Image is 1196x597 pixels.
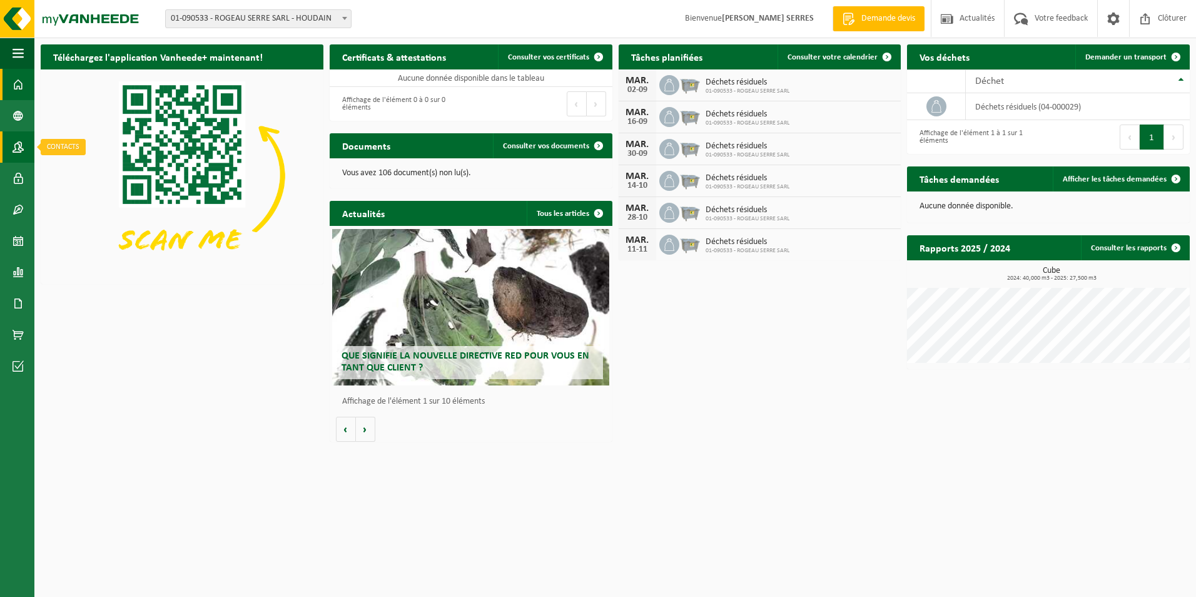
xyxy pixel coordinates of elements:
h3: Cube [913,267,1190,282]
p: Affichage de l'élément 1 sur 10 éléments [342,397,606,406]
img: Download de VHEPlus App [41,69,323,282]
button: Next [587,91,606,116]
span: Consulter vos documents [503,142,589,150]
div: Affichage de l'élément 0 à 0 sur 0 éléments [336,90,465,118]
button: Vorige [336,417,356,442]
img: WB-2500-GAL-GY-01 [679,233,701,254]
button: Volgende [356,417,375,442]
span: Consulter vos certificats [508,53,589,61]
h2: Documents [330,133,403,158]
a: Demande devis [833,6,925,31]
span: 01-090533 - ROGEAU SERRE SARL [706,151,789,159]
span: Afficher les tâches demandées [1063,175,1167,183]
button: 1 [1140,125,1164,150]
span: Déchets résiduels [706,110,789,120]
div: MAR. [625,203,650,213]
span: Demander un transport [1085,53,1167,61]
div: 28-10 [625,213,650,222]
img: WB-2500-GAL-GY-01 [679,169,701,190]
div: 11-11 [625,245,650,254]
h2: Tâches planifiées [619,44,715,69]
div: MAR. [625,76,650,86]
div: MAR. [625,235,650,245]
span: 01-090533 - ROGEAU SERRE SARL [706,247,789,255]
a: Consulter vos documents [493,133,611,158]
span: 01-090533 - ROGEAU SERRE SARL [706,183,789,191]
span: Déchets résiduels [706,173,789,183]
span: 01-090533 - ROGEAU SERRE SARL - HOUDAIN [165,9,352,28]
span: Consulter votre calendrier [788,53,878,61]
h2: Téléchargez l'application Vanheede+ maintenant! [41,44,275,69]
button: Previous [1120,125,1140,150]
a: Demander un transport [1075,44,1188,69]
p: Aucune donnée disponible. [920,202,1177,211]
a: Afficher les tâches demandées [1053,166,1188,191]
h2: Vos déchets [907,44,982,69]
div: MAR. [625,108,650,118]
span: 2024: 40,000 m3 - 2025: 27,500 m3 [913,275,1190,282]
div: MAR. [625,140,650,150]
a: Consulter votre calendrier [778,44,900,69]
a: Consulter vos certificats [498,44,611,69]
h2: Tâches demandées [907,166,1011,191]
span: 01-090533 - ROGEAU SERRE SARL [706,88,789,95]
td: Aucune donnée disponible dans le tableau [330,69,612,87]
span: 01-090533 - ROGEAU SERRE SARL [706,215,789,223]
button: Next [1164,125,1183,150]
div: 30-09 [625,150,650,158]
img: WB-2500-GAL-GY-01 [679,105,701,126]
img: WB-2500-GAL-GY-01 [679,73,701,94]
div: MAR. [625,171,650,181]
span: Déchets résiduels [706,205,789,215]
span: 01-090533 - ROGEAU SERRE SARL [706,120,789,127]
h2: Certificats & attestations [330,44,459,69]
h2: Actualités [330,201,397,225]
a: Consulter les rapports [1081,235,1188,260]
a: Tous les articles [527,201,611,226]
div: Affichage de l'élément 1 à 1 sur 1 éléments [913,123,1042,151]
h2: Rapports 2025 / 2024 [907,235,1023,260]
img: WB-2500-GAL-GY-01 [679,137,701,158]
span: Demande devis [858,13,918,25]
span: Déchets résiduels [706,237,789,247]
div: 14-10 [625,181,650,190]
a: Que signifie la nouvelle directive RED pour vous en tant que client ? [332,229,609,385]
span: 01-090533 - ROGEAU SERRE SARL - HOUDAIN [166,10,351,28]
div: 16-09 [625,118,650,126]
p: Vous avez 106 document(s) non lu(s). [342,169,600,178]
span: Déchet [975,76,1004,86]
div: 02-09 [625,86,650,94]
img: WB-2500-GAL-GY-01 [679,201,701,222]
span: Que signifie la nouvelle directive RED pour vous en tant que client ? [342,351,589,373]
button: Previous [567,91,587,116]
span: Déchets résiduels [706,141,789,151]
span: Déchets résiduels [706,78,789,88]
strong: [PERSON_NAME] SERRES [722,14,814,23]
td: déchets résiduels (04-000029) [966,93,1190,120]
